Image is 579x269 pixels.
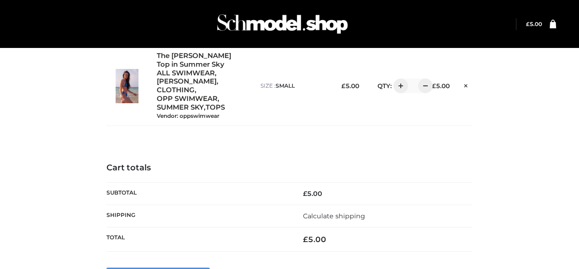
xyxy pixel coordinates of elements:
[303,235,308,244] span: £
[303,212,365,220] a: Calculate shipping
[106,205,290,227] th: Shipping
[432,82,450,90] bdi: 5.00
[368,79,421,93] div: QTY:
[432,82,436,90] span: £
[157,77,217,86] a: [PERSON_NAME]
[106,227,290,252] th: Total
[214,6,351,42] img: Schmodel Admin 964
[341,82,359,90] bdi: 5.00
[106,163,473,173] h4: Cart totals
[303,190,307,198] span: £
[157,112,219,119] small: Vendor: oppswimwear
[276,82,295,89] span: SMALL
[526,21,542,27] a: £5.00
[260,82,330,90] p: size :
[526,21,530,27] span: £
[157,95,218,103] a: OPP SWIMWEAR
[106,182,290,205] th: Subtotal
[157,103,204,112] a: SUMMER SKY
[157,69,215,78] a: ALL SWIMWEAR
[206,103,225,112] a: TOPS
[341,82,345,90] span: £
[157,52,242,69] a: The [PERSON_NAME] Top in Summer Sky
[459,79,473,91] a: Remove this item
[303,235,326,244] bdi: 5.00
[157,86,195,95] a: CLOTHING
[157,52,251,120] div: , , , , ,
[526,21,542,27] bdi: 5.00
[303,190,322,198] bdi: 5.00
